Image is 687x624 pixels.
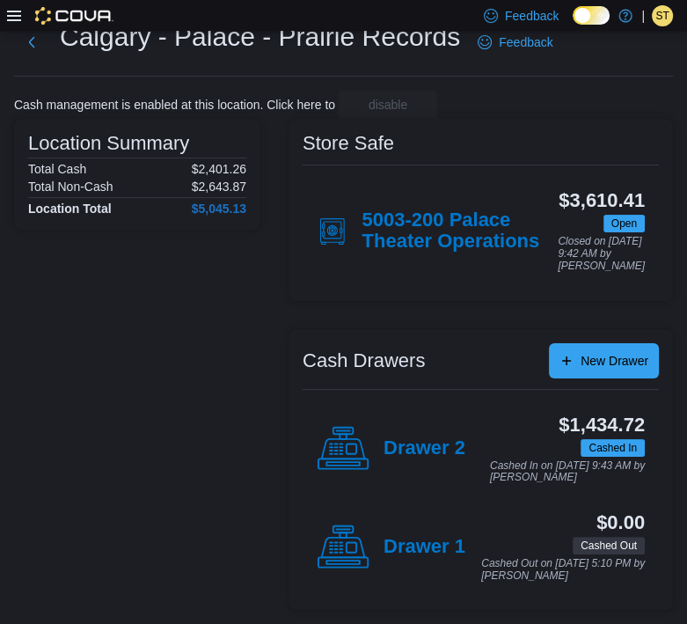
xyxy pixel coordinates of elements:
[60,19,460,55] h1: Calgary - Palace - Prairie Records
[384,437,465,460] h4: Drawer 2
[596,512,645,533] h3: $0.00
[581,538,637,554] span: Cashed Out
[369,96,407,114] span: disable
[499,33,552,51] span: Feedback
[192,162,246,176] p: $2,401.26
[481,558,645,582] p: Cashed Out on [DATE] 5:10 PM by [PERSON_NAME]
[490,460,645,484] p: Cashed In on [DATE] 9:43 AM by [PERSON_NAME]
[28,202,112,216] h4: Location Total
[603,215,645,232] span: Open
[28,180,113,194] h6: Total Non-Cash
[559,415,645,436] h3: $1,434.72
[588,440,637,456] span: Cashed In
[35,7,113,25] img: Cova
[581,439,645,457] span: Cashed In
[192,202,246,216] h4: $5,045.13
[362,209,559,253] h4: 5003-200 Palace Theater Operations
[14,98,335,112] p: Cash management is enabled at this location. Click here to
[573,537,645,554] span: Cashed Out
[339,91,437,119] button: disable
[641,5,645,26] p: |
[303,133,394,154] h3: Store Safe
[655,5,669,26] span: ST
[652,5,673,26] div: Steven Thompson
[28,162,86,176] h6: Total Cash
[28,133,189,154] h3: Location Summary
[559,190,645,211] h3: $3,610.41
[384,536,465,559] h4: Drawer 1
[611,216,637,231] span: Open
[471,25,559,60] a: Feedback
[505,7,559,25] span: Feedback
[558,236,645,272] p: Closed on [DATE] 9:42 AM by [PERSON_NAME]
[573,6,610,25] input: Dark Mode
[573,25,574,26] span: Dark Mode
[14,25,49,60] button: Next
[549,343,659,378] button: New Drawer
[303,350,425,371] h3: Cash Drawers
[192,180,246,194] p: $2,643.87
[581,352,648,370] span: New Drawer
